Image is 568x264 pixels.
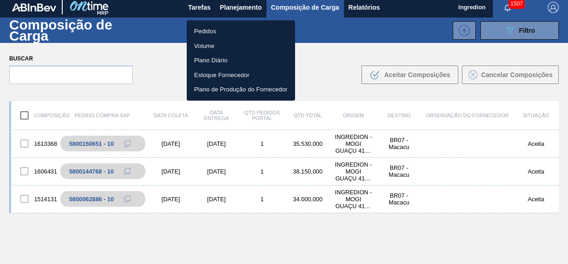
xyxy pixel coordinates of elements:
a: Plano Diário [187,53,295,68]
a: Plano de Produção do Fornecedor [187,82,295,97]
a: Pedidos [187,24,295,39]
a: Estoque Fornecedor [187,68,295,83]
a: Volume [187,39,295,54]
